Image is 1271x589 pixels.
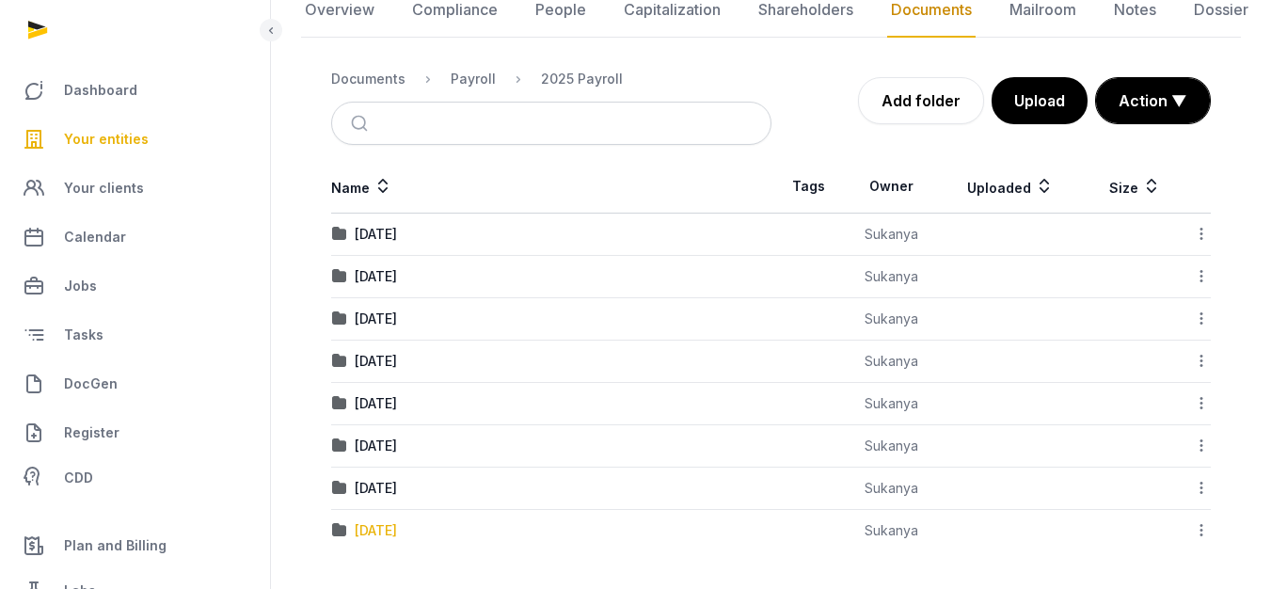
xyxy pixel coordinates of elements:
span: Jobs [64,275,97,297]
img: folder.svg [332,438,347,454]
th: Name [331,160,771,214]
span: Your entities [64,128,149,151]
span: Tasks [64,324,103,346]
div: [DATE] [355,267,397,286]
button: Action ▼ [1096,78,1210,123]
a: Jobs [15,263,255,309]
div: [DATE] [355,225,397,244]
td: Sukanya [846,383,936,425]
td: Sukanya [846,256,936,298]
img: folder.svg [332,227,347,242]
img: folder.svg [332,523,347,538]
img: folder.svg [332,396,347,411]
td: Sukanya [846,341,936,383]
div: [DATE] [355,479,397,498]
div: [DATE] [355,394,397,413]
span: Plan and Billing [64,534,167,557]
th: Size [1085,160,1185,214]
span: Your clients [64,177,144,199]
th: Uploaded [937,160,1085,214]
a: Your clients [15,166,255,211]
span: CDD [64,467,93,489]
td: Sukanya [846,468,936,510]
button: Submit [340,103,384,144]
a: Tasks [15,312,255,358]
a: Add folder [858,77,984,124]
div: [DATE] [355,521,397,540]
div: [DATE] [355,437,397,455]
a: Your entities [15,117,255,162]
span: Dashboard [64,79,137,102]
th: Owner [846,160,936,214]
span: Register [64,422,119,444]
a: Calendar [15,215,255,260]
div: [DATE] [355,352,397,371]
span: Calendar [64,226,126,248]
span: DocGen [64,373,118,395]
td: Sukanya [846,510,936,552]
img: folder.svg [332,269,347,284]
img: folder.svg [332,311,347,326]
a: CDD [15,459,255,497]
a: Plan and Billing [15,523,255,568]
td: Sukanya [846,298,936,341]
div: Payroll [451,70,496,88]
div: [DATE] [355,310,397,328]
div: Documents [331,70,405,88]
button: Upload [992,77,1088,124]
div: 2025 Payroll [541,70,623,88]
img: folder.svg [332,481,347,496]
td: Sukanya [846,425,936,468]
img: folder.svg [332,354,347,369]
nav: Breadcrumb [331,56,771,102]
a: DocGen [15,361,255,406]
a: Register [15,410,255,455]
a: Dashboard [15,68,255,113]
th: Tags [771,160,847,214]
td: Sukanya [846,214,936,256]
